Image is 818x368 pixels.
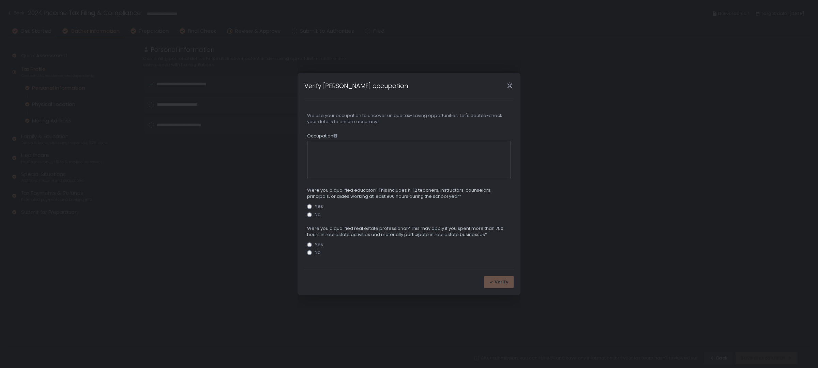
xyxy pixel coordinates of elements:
[307,250,312,255] input: No
[304,81,408,90] h1: Verify [PERSON_NAME] occupation
[307,225,511,238] span: Were you a qualified real estate professional? This may apply if you spent more than 750 hours in...
[499,82,520,90] div: Close
[307,113,511,125] span: We use your occupation to uncover unique tax-saving opportunities. Let's double-check your detail...
[315,204,323,209] span: Yes
[307,242,312,247] input: Yes
[315,242,323,247] span: Yes
[307,133,337,139] span: Occupation
[307,204,312,209] input: Yes
[307,187,511,200] span: Were you a qualified educator? This includes K-12 teachers, instructors, counselors, principals, ...
[315,212,321,217] span: No
[307,212,312,217] input: No
[315,250,321,255] span: No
